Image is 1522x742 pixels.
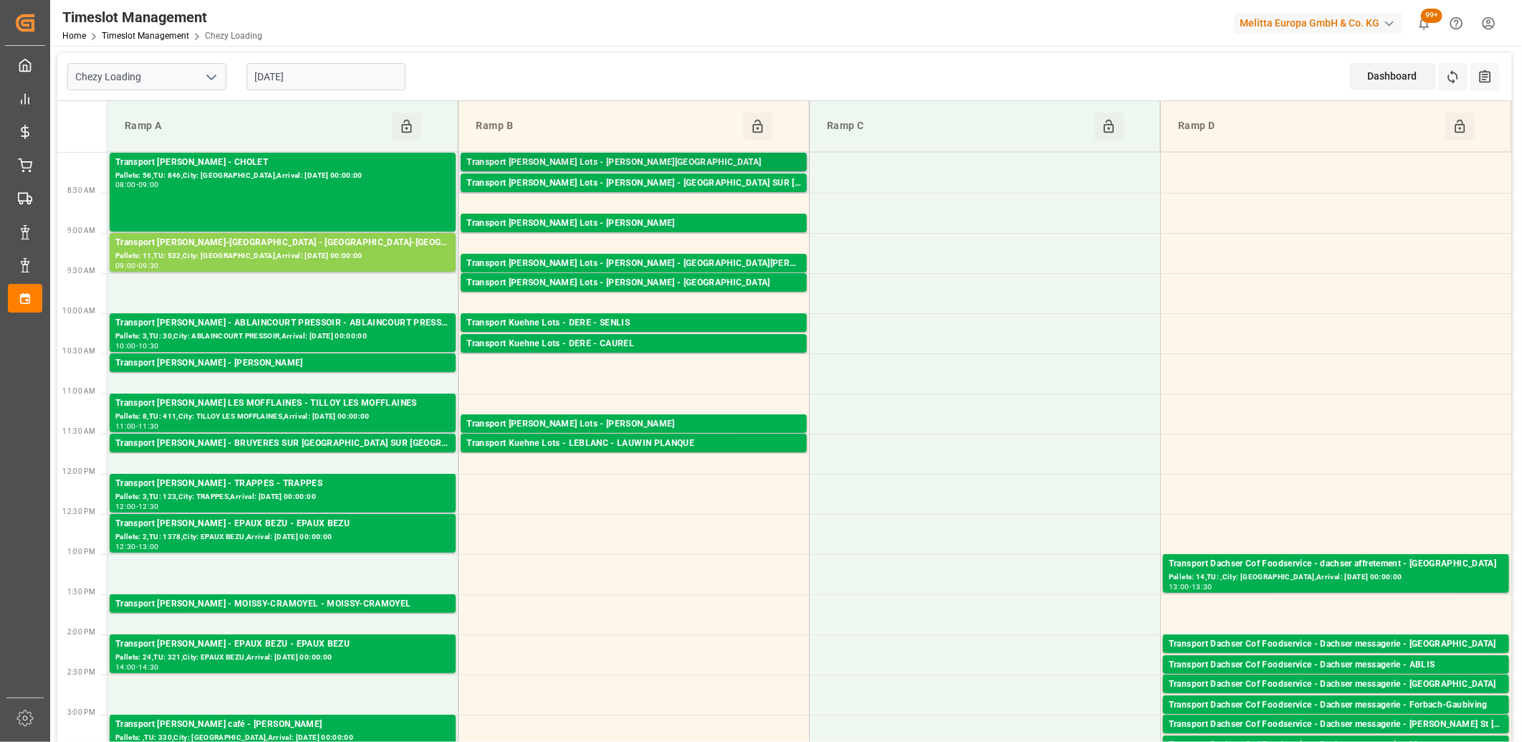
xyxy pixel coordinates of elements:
div: Pallets: 1,TU: 9,City: [GEOGRAPHIC_DATA],Arrival: [DATE] 00:00:00 [115,371,450,383]
div: 14:30 [138,664,159,670]
div: 09:00 [138,181,159,188]
div: Melitta Europa GmbH & Co. KG [1234,13,1402,34]
a: Timeslot Management [102,31,189,41]
div: Transport Dachser Cof Foodservice - dachser affretement - [GEOGRAPHIC_DATA] [1169,557,1503,571]
div: 11:00 [115,423,136,429]
div: - [136,423,138,429]
div: - [136,343,138,349]
div: 10:00 [115,343,136,349]
div: Pallets: ,TU: 113,City: [GEOGRAPHIC_DATA],Arrival: [DATE] 00:00:00 [1169,652,1503,664]
span: 8:30 AM [67,186,95,194]
div: Pallets: ,TU: 101,City: LAUWIN PLANQUE,Arrival: [DATE] 00:00:00 [466,451,801,463]
div: Pallets: 56,TU: 846,City: [GEOGRAPHIC_DATA],Arrival: [DATE] 00:00:00 [115,170,450,182]
div: Pallets: ,TU: 120,City: [GEOGRAPHIC_DATA][PERSON_NAME],Arrival: [DATE] 00:00:00 [466,271,801,283]
div: Pallets: 1,TU: 41,City: [GEOGRAPHIC_DATA],Arrival: [DATE] 00:00:00 [1169,692,1503,704]
div: Transport Dachser Cof Foodservice - Dachser messagerie - [GEOGRAPHIC_DATA] [1169,637,1503,652]
div: Transport [PERSON_NAME] Lots - [PERSON_NAME] - [GEOGRAPHIC_DATA] [466,276,801,290]
div: Transport [PERSON_NAME] café - [PERSON_NAME] [115,718,450,732]
div: Transport [PERSON_NAME] - EPAUX BEZU - EPAUX BEZU [115,517,450,531]
div: Transport [PERSON_NAME]-[GEOGRAPHIC_DATA] - [GEOGRAPHIC_DATA]-[GEOGRAPHIC_DATA] [115,236,450,250]
span: 10:30 AM [62,347,95,355]
div: 14:00 [115,664,136,670]
div: Pallets: 8,TU: 411,City: TILLOY LES MOFFLAINES,Arrival: [DATE] 00:00:00 [115,411,450,423]
div: Pallets: 2,TU: 1378,City: EPAUX BEZU,Arrival: [DATE] 00:00:00 [115,531,450,543]
div: Pallets: ,TU: 116,City: [GEOGRAPHIC_DATA],Arrival: [DATE] 00:00:00 [115,451,450,463]
span: 10:00 AM [62,307,95,315]
span: 2:30 PM [67,668,95,676]
div: 10:30 [138,343,159,349]
div: Transport [PERSON_NAME] LES MOFFLAINES - TILLOY LES MOFFLAINES [115,396,450,411]
button: open menu [200,66,221,88]
div: Pallets: ,TU: 482,City: [GEOGRAPHIC_DATA],Arrival: [DATE] 00:00:00 [466,330,801,343]
div: - [136,503,138,510]
span: 1:30 PM [67,588,95,596]
div: Pallets: ,TU: 574,City: [GEOGRAPHIC_DATA],Arrival: [DATE] 00:00:00 [466,290,801,303]
div: Pallets: 1,TU: 25,City: ABLIS,Arrival: [DATE] 00:00:00 [1169,672,1503,685]
span: 12:00 PM [62,467,95,475]
div: Pallets: 3,TU: 30,City: ABLAINCOURT PRESSOIR,Arrival: [DATE] 00:00:00 [115,330,450,343]
div: 13:00 [1169,584,1190,590]
div: 08:00 [115,181,136,188]
div: 12:30 [115,543,136,550]
div: Pallets: 3,TU: 123,City: TRAPPES,Arrival: [DATE] 00:00:00 [115,491,450,503]
div: Ramp C [821,113,1094,140]
div: Pallets: 18,TU: 772,City: CARQUEFOU,Arrival: [DATE] 00:00:00 [466,231,801,243]
span: 1:00 PM [67,548,95,556]
div: 13:30 [1192,584,1212,590]
div: Pallets: 24,TU: 321,City: EPAUX BEZU,Arrival: [DATE] 00:00:00 [115,652,450,664]
div: Transport Dachser Cof Foodservice - Dachser messagerie - Forbach-Gaubiving [1169,698,1503,713]
div: 12:30 [138,503,159,510]
div: 09:00 [115,262,136,269]
div: Transport Kuehne Lots - DERE - SENLIS [466,316,801,330]
div: - [136,262,138,269]
div: Pallets: 1,TU: 5,City: [GEOGRAPHIC_DATA],Arrival: [DATE] 00:00:00 [466,191,801,203]
div: Transport Kuehne Lots - DERE - CAUREL [466,337,801,351]
span: 2:00 PM [67,628,95,636]
div: Ramp A [119,113,392,140]
span: 3:00 PM [67,708,95,716]
div: Transport [PERSON_NAME] Lots - [PERSON_NAME] [466,217,801,231]
div: Dashboard [1350,63,1436,90]
div: Transport Kuehne Lots - LEBLANC - LAUWIN PLANQUE [466,437,801,451]
span: 11:00 AM [62,387,95,395]
div: 11:30 [138,423,159,429]
div: Transport [PERSON_NAME] - MOISSY-CRAMOYEL - MOISSY-CRAMOYEL [115,597,450,612]
div: - [136,543,138,550]
div: - [1190,584,1192,590]
div: Transport [PERSON_NAME] Lots - [PERSON_NAME] - [GEOGRAPHIC_DATA][PERSON_NAME] [466,257,801,271]
button: Help Center [1440,7,1473,39]
div: Pallets: 14,TU: ,City: [GEOGRAPHIC_DATA],Arrival: [DATE] 00:00:00 [1169,571,1503,584]
div: Pallets: ,TU: 56,City: [GEOGRAPHIC_DATA],Arrival: [DATE] 00:00:00 [466,170,801,182]
span: 9:30 AM [67,267,95,275]
input: Type to search/select [67,63,226,90]
div: Transport [PERSON_NAME] - BRUYERES SUR [GEOGRAPHIC_DATA] SUR [GEOGRAPHIC_DATA] [115,437,450,451]
span: 9:00 AM [67,227,95,234]
div: 13:00 [138,543,159,550]
div: Ramp D [1172,113,1445,140]
div: Transport [PERSON_NAME] - CHOLET [115,156,450,170]
div: Transport [PERSON_NAME] - [PERSON_NAME] [115,356,450,371]
div: Transport [PERSON_NAME] - EPAUX BEZU - EPAUX BEZU [115,637,450,652]
div: Pallets: 2,TU: ,City: MOISSY-CRAMOYEL,Arrival: [DATE] 00:00:00 [115,612,450,624]
div: - [136,664,138,670]
div: Transport [PERSON_NAME] Lots - [PERSON_NAME][GEOGRAPHIC_DATA] [466,156,801,170]
span: 99+ [1421,9,1442,23]
span: 12:30 PM [62,508,95,515]
div: Ramp B [470,113,743,140]
div: 09:30 [138,262,159,269]
div: Transport [PERSON_NAME] - ABLAINCOURT PRESSOIR - ABLAINCOURT PRESSOIR [115,316,450,330]
span: 11:30 AM [62,427,95,435]
div: Transport [PERSON_NAME] Lots - [PERSON_NAME] [466,417,801,432]
div: Pallets: 1,TU: 90,City: Forbach-Gaubiving,Arrival: [DATE] 00:00:00 [1169,713,1503,725]
button: show 100 new notifications [1408,7,1440,39]
div: Pallets: 5,TU: 40,City: [GEOGRAPHIC_DATA],Arrival: [DATE] 00:00:00 [466,351,801,363]
button: Melitta Europa GmbH & Co. KG [1234,9,1408,37]
div: Pallets: 11,TU: 532,City: [GEOGRAPHIC_DATA],Arrival: [DATE] 00:00:00 [115,250,450,262]
div: Pallets: 4,TU: 128,City: [GEOGRAPHIC_DATA],Arrival: [DATE] 00:00:00 [466,432,801,444]
div: 12:00 [115,503,136,510]
div: - [136,181,138,188]
div: Transport Dachser Cof Foodservice - Dachser messagerie - [PERSON_NAME] St [PERSON_NAME] [1169,718,1503,732]
div: Transport Dachser Cof Foodservice - Dachser messagerie - [GEOGRAPHIC_DATA] [1169,677,1503,692]
div: Transport Dachser Cof Foodservice - Dachser messagerie - ABLIS [1169,658,1503,672]
input: DD-MM-YYYY [247,63,406,90]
